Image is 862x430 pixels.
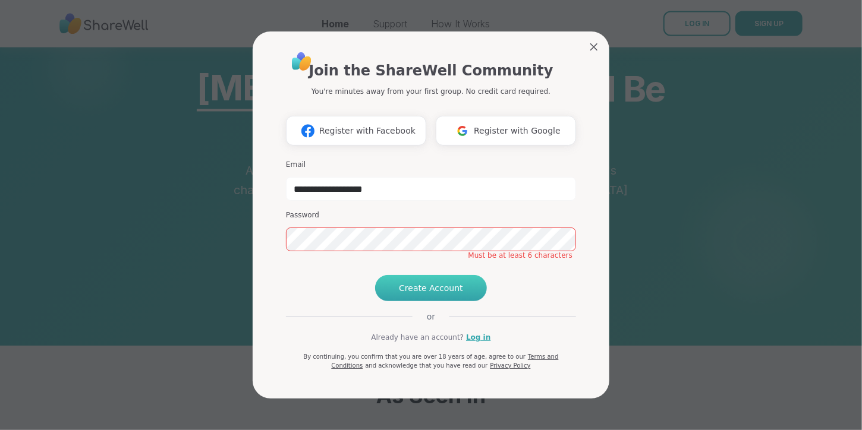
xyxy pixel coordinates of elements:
button: Register with Facebook [286,116,426,146]
span: By continuing, you confirm that you are over 18 years of age, agree to our [303,353,526,360]
span: Register with Google [474,125,561,137]
span: and acknowledge that you have read our [365,362,487,369]
img: ShareWell Logomark [297,120,319,142]
img: ShareWell Logo [288,48,315,75]
button: Register with Google [436,116,576,146]
h3: Password [286,210,576,220]
span: Register with Facebook [319,125,416,137]
span: Create Account [399,282,463,294]
img: ShareWell Logomark [451,120,474,142]
button: Create Account [375,275,487,301]
a: Privacy Policy [490,362,530,369]
p: You're minutes away from your first group. No credit card required. [312,86,550,97]
a: Terms and Conditions [331,353,558,369]
span: Already have an account? [371,332,464,343]
h3: Email [286,160,576,170]
h1: Join the ShareWell Community [309,60,553,81]
span: or [413,311,449,322]
span: Must be at least 6 characters [468,251,572,260]
a: Log in [466,332,490,343]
